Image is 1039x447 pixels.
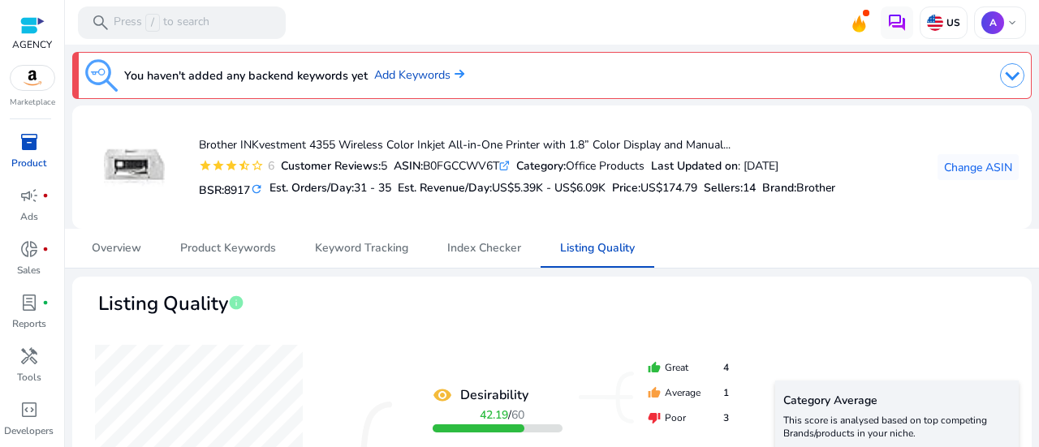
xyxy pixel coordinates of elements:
span: 14 [743,180,756,196]
span: / [480,407,524,423]
span: info [228,294,244,311]
span: / [145,14,160,32]
div: B0FGCCWV6T [394,157,510,174]
mat-icon: star_border [251,159,264,172]
span: fiber_manual_record [42,192,49,199]
span: 4 [723,360,729,375]
p: Developers [4,423,54,438]
span: donut_small [19,239,39,259]
img: amazon.svg [11,66,54,90]
p: This score is analysed based on top competing Brands/products in your niche. [783,414,1011,440]
p: AGENCY [12,37,52,52]
span: lab_profile [19,293,39,312]
div: Poor [648,410,729,425]
span: 8917 [224,183,250,198]
mat-icon: remove_red_eye [433,385,452,405]
span: 3 [723,410,729,425]
button: Change ASIN [938,154,1019,180]
p: Press to search [114,14,209,32]
img: dropdown-arrow.svg [1000,63,1024,88]
div: 5 [281,157,387,174]
mat-icon: star [212,159,225,172]
span: inventory_2 [19,132,39,152]
b: Category: [516,158,566,174]
h5: Est. Orders/Day: [269,182,391,196]
span: Change ASIN [944,159,1012,176]
img: arrow-right.svg [451,69,464,79]
span: 1 [723,385,729,400]
span: search [91,13,110,32]
p: Ads [20,209,38,224]
img: us.svg [927,15,943,31]
p: A [981,11,1004,34]
p: Sales [17,263,41,277]
b: 42.19 [480,407,508,423]
span: fiber_manual_record [42,246,49,252]
span: fiber_manual_record [42,299,49,306]
h5: Sellers: [704,182,756,196]
h5: Est. Revenue/Day: [398,182,606,196]
a: Add Keywords [374,67,464,84]
span: Product Keywords [180,243,276,254]
p: Marketplace [10,97,55,109]
mat-icon: thumb_up [648,386,661,399]
p: Reports [12,316,46,331]
b: Customer Reviews: [281,158,381,174]
h5: : [762,182,835,196]
div: Average [648,385,729,400]
p: Tools [17,370,41,385]
span: code_blocks [19,400,39,419]
b: ASIN: [394,158,423,174]
span: Keyword Tracking [315,243,408,254]
span: US$5.39K - US$6.09K [492,180,606,196]
div: 6 [264,157,274,174]
span: Brand [762,180,794,196]
div: Great [648,360,729,375]
h5: Category Average [783,394,1011,408]
p: Product [11,156,46,170]
span: Overview [92,243,141,254]
span: Listing Quality [560,243,635,254]
img: keyword-tracking.svg [85,59,118,92]
mat-icon: thumb_up [648,361,661,374]
img: 31y2U20rBFL._AC_US40_.jpg [104,137,165,198]
h5: BSR: [199,180,263,198]
mat-icon: thumb_down [648,411,661,424]
mat-icon: refresh [250,182,263,197]
span: Index Checker [447,243,521,254]
h4: Brother INKvestment 4355 Wireless Color Inkjet All-in-One Printer with 1.8” Color Display and Man... [199,139,835,153]
span: Listing Quality [98,290,228,318]
b: Desirability [460,385,528,405]
h3: You haven't added any backend keywords yet [124,66,368,85]
p: US [943,16,960,29]
b: Last Updated on [651,158,738,174]
span: handyman [19,346,39,366]
span: Brother [796,180,835,196]
h5: Price: [612,182,697,196]
div: Office Products [516,157,645,174]
div: : [DATE] [651,157,778,174]
span: 60 [511,407,524,423]
span: campaign [19,186,39,205]
span: keyboard_arrow_down [1006,16,1019,29]
span: US$174.79 [640,180,697,196]
mat-icon: star [225,159,238,172]
mat-icon: star_half [238,159,251,172]
span: 31 - 35 [354,180,391,196]
mat-icon: star [199,159,212,172]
